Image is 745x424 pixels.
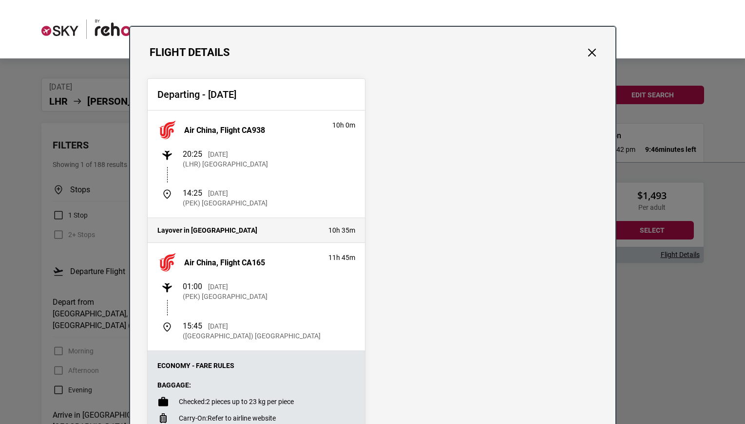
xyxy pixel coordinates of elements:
[157,89,355,100] h2: Departing - [DATE]
[179,397,294,406] p: 2 pieces up to 23 kg per piece
[157,226,319,235] h4: Layover in [GEOGRAPHIC_DATA]
[208,188,228,198] p: [DATE]
[184,258,265,267] h3: Air China, Flight CA165
[208,149,228,159] p: [DATE]
[184,126,265,135] h3: Air China, Flight CA938
[183,321,202,331] span: 15:45
[183,331,321,341] p: ([GEOGRAPHIC_DATA]) [GEOGRAPHIC_DATA]
[208,321,228,331] p: [DATE]
[157,381,191,389] strong: Baggage:
[157,253,177,272] img: Air China
[586,46,598,59] button: Close
[208,282,228,292] p: [DATE]
[183,149,202,159] span: 20:25
[157,361,355,370] p: Economy - Fare Rules
[179,398,206,406] span: Checked:
[328,225,355,235] p: 10h 35m
[328,253,355,262] p: 11h 45m
[183,198,267,208] p: (PEK) [GEOGRAPHIC_DATA]
[157,120,177,140] img: Air China
[150,46,230,59] h1: Flight Details
[179,414,208,422] span: Carry-On:
[183,159,268,169] p: (LHR) [GEOGRAPHIC_DATA]
[183,292,267,301] p: (PEK) [GEOGRAPHIC_DATA]
[183,188,202,198] span: 14:25
[332,120,355,130] p: 10h 0m
[179,413,276,423] p: Refer to airline website
[183,282,202,291] span: 01:00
